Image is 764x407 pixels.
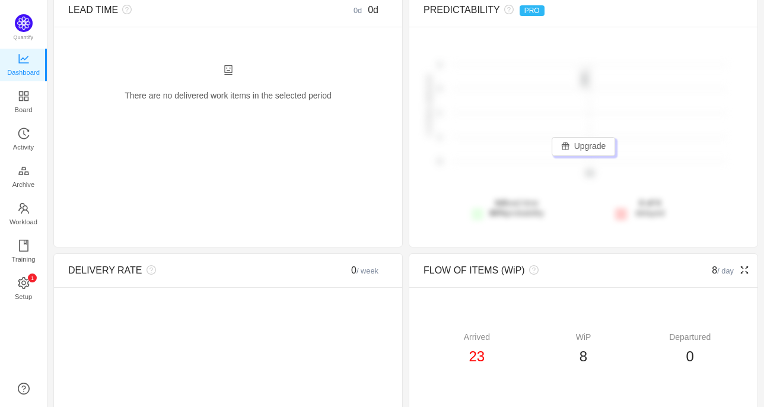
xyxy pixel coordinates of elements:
i: icon: question-circle [142,265,156,275]
span: Setup [15,285,32,309]
i: icon: question-circle [525,265,539,275]
small: / week [356,266,378,275]
i: icon: book [18,240,30,252]
i: icon: robot [224,65,233,75]
i: icon: question-circle [500,5,514,14]
strong: 0d [495,198,505,208]
span: 0d [368,5,378,15]
tspan: 2 [438,61,441,68]
span: lead time [489,198,544,218]
strong: 80% [489,208,506,218]
sup: 1 [28,274,37,282]
i: icon: setting [18,277,30,289]
span: Activity [13,135,34,159]
i: icon: fullscreen [734,265,749,275]
span: 0 [686,348,694,364]
span: Quantify [14,34,34,40]
i: icon: appstore [18,90,30,102]
span: probability [489,208,544,218]
p: 1 [30,274,33,282]
span: delayed [635,198,664,218]
span: PRO [520,5,545,16]
tspan: 2 [438,85,441,93]
small: / day [717,266,734,275]
i: icon: team [18,202,30,214]
button: icon: giftUpgrade [552,137,616,156]
div: WiP [530,331,637,344]
a: icon: question-circle [18,383,30,395]
span: LEAD TIME [68,5,118,15]
tspan: 0d [586,169,594,177]
a: Board [18,91,30,115]
a: Training [18,240,30,264]
tspan: 0 [438,158,441,165]
tspan: 1 [438,110,441,117]
i: icon: history [18,128,30,139]
div: There are no delivered work items in the selected period [68,65,388,115]
div: FLOW OF ITEMS (WiP) [424,263,663,278]
text: # of items delivered [425,75,432,136]
a: Archive [18,166,30,189]
div: Departured [636,331,743,344]
tspan: 1 [438,133,441,141]
i: icon: gold [18,165,30,177]
span: Training [11,247,35,271]
span: Board [15,98,33,122]
a: Dashboard [18,53,30,77]
div: 8 [663,263,743,278]
span: Archive [12,173,34,196]
i: icon: line-chart [18,53,30,65]
a: Activity [18,128,30,152]
strong: 0 of 0 [639,198,661,208]
span: Workload [9,210,37,234]
a: Workload [18,203,30,227]
img: Quantify [15,14,33,32]
span: 23 [469,348,485,364]
span: 0 [351,265,378,275]
i: icon: question-circle [118,5,132,14]
div: PREDICTABILITY [424,3,663,17]
a: icon: settingSetup [18,278,30,301]
span: 8 [580,348,587,364]
div: DELIVERY RATE [68,263,308,278]
div: Arrived [424,331,530,344]
small: 0d [354,6,368,15]
span: Dashboard [7,61,40,84]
